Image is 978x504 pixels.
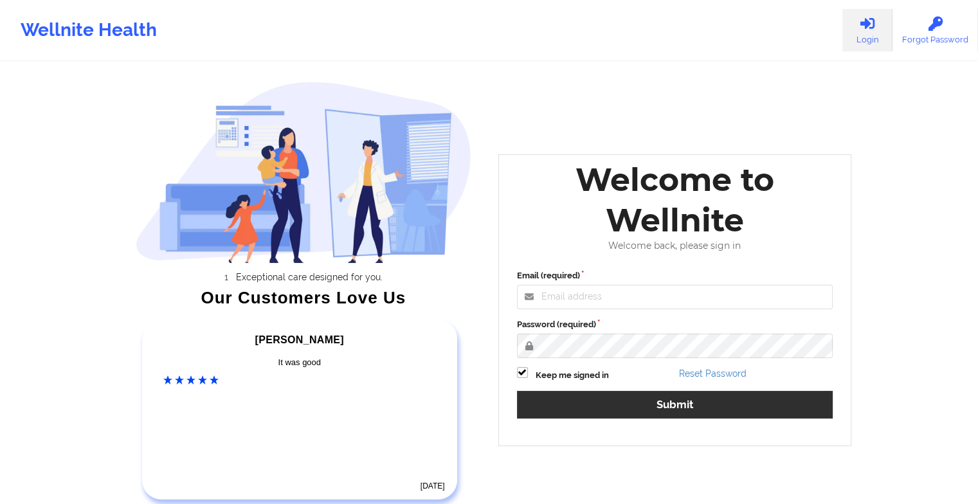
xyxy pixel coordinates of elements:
[536,369,609,382] label: Keep me signed in
[517,318,833,331] label: Password (required)
[517,391,833,419] button: Submit
[892,9,978,51] a: Forgot Password
[508,240,842,251] div: Welcome back, please sign in
[255,334,344,345] span: [PERSON_NAME]
[679,368,747,379] a: Reset Password
[517,269,833,282] label: Email (required)
[842,9,892,51] a: Login
[136,81,471,263] img: wellnite-auth-hero_200.c722682e.png
[136,291,471,304] div: Our Customers Love Us
[421,482,445,491] time: [DATE]
[163,356,436,369] div: It was good
[517,285,833,309] input: Email address
[508,159,842,240] div: Welcome to Wellnite
[147,272,471,282] li: Exceptional care designed for you.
